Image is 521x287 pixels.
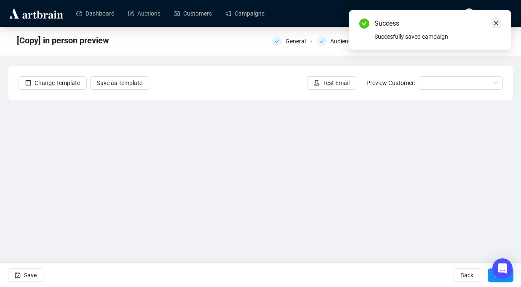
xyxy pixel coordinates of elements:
button: Save as Template [90,76,149,90]
span: Save [24,263,37,287]
span: Preview Customer: [366,80,415,86]
button: Next [488,268,513,282]
button: Change Template [19,76,87,90]
a: Close [492,19,501,28]
button: Back [454,268,480,282]
div: General [286,36,311,46]
span: experiment [314,80,320,86]
a: Auctions [128,3,160,24]
div: General [272,36,312,46]
button: Test Email [307,76,356,90]
span: Test Email [323,78,350,88]
span: check [319,39,324,44]
span: Save as Template [97,78,142,88]
div: Open Intercom Messenger [492,258,513,279]
span: Change Template [35,78,80,88]
div: Audience [330,36,359,46]
div: Success [374,19,501,29]
img: logo [8,7,64,20]
span: check [275,39,280,44]
span: save [15,272,21,278]
a: Customers [174,3,212,24]
span: IC [466,9,472,18]
div: Succesfully saved campaign [374,32,501,41]
a: Dashboard [76,3,115,24]
button: Save [8,268,43,282]
span: [Copy] in person preview [17,34,109,47]
a: Campaigns [225,3,265,24]
span: Back [460,263,473,287]
span: check-circle [359,19,369,29]
span: layout [25,80,31,86]
span: close [493,20,499,26]
div: Audience [317,36,356,46]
